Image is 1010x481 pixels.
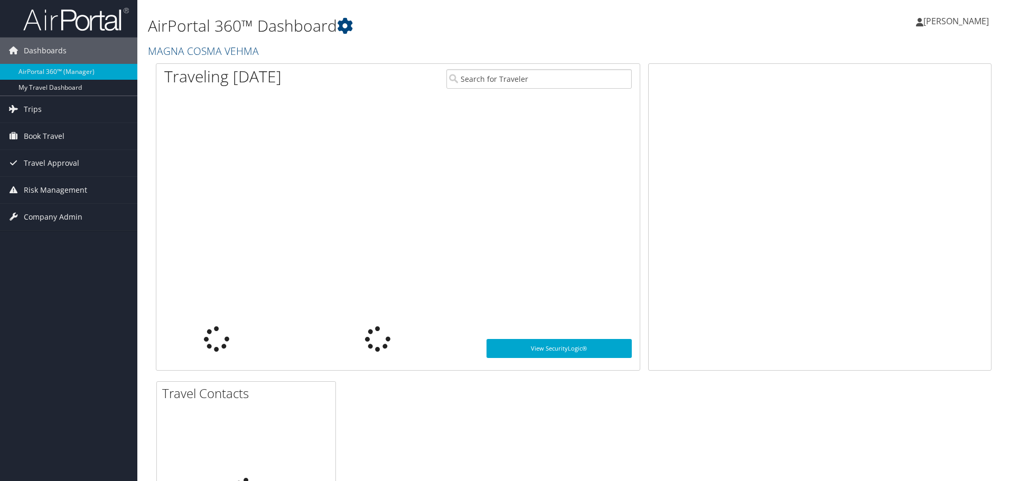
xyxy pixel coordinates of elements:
[446,69,632,89] input: Search for Traveler
[24,177,87,203] span: Risk Management
[923,15,989,27] span: [PERSON_NAME]
[162,384,335,402] h2: Travel Contacts
[24,123,64,149] span: Book Travel
[487,339,632,358] a: View SecurityLogic®
[24,150,79,176] span: Travel Approval
[164,65,282,88] h1: Traveling [DATE]
[24,96,42,122] span: Trips
[24,37,67,64] span: Dashboards
[148,15,716,37] h1: AirPortal 360™ Dashboard
[148,44,261,58] a: MAGNA COSMA VEHMA
[24,204,82,230] span: Company Admin
[23,7,129,32] img: airportal-logo.png
[916,5,999,37] a: [PERSON_NAME]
